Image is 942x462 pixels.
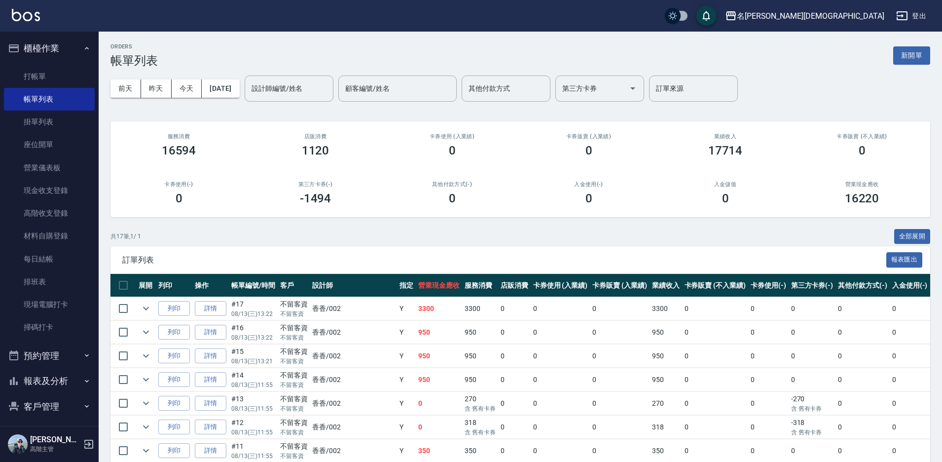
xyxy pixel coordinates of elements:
[835,297,890,320] td: 0
[195,301,226,316] a: 詳情
[229,368,278,391] td: #14
[890,416,930,439] td: 0
[894,229,931,244] button: 全部展開
[498,297,531,320] td: 0
[462,297,498,320] td: 3300
[122,255,886,265] span: 訂單列表
[229,345,278,368] td: #15
[231,381,275,389] p: 08/13 (三) 11:55
[721,6,888,26] button: 名[PERSON_NAME][DEMOGRAPHIC_DATA]
[531,368,590,391] td: 0
[682,416,748,439] td: 0
[139,372,153,387] button: expand row
[650,392,682,415] td: 270
[280,370,308,381] div: 不留客資
[890,274,930,297] th: 入金使用(-)
[531,274,590,297] th: 卡券使用 (入業績)
[122,133,235,140] h3: 服務消費
[682,392,748,415] td: 0
[397,297,416,320] td: Y
[531,416,590,439] td: 0
[789,274,836,297] th: 第三方卡券(-)
[139,420,153,434] button: expand row
[139,443,153,458] button: expand row
[136,274,156,297] th: 展開
[139,301,153,316] button: expand row
[462,274,498,297] th: 服務消費
[449,192,456,205] h3: 0
[696,6,716,26] button: save
[531,345,590,368] td: 0
[625,80,641,96] button: Open
[590,392,650,415] td: 0
[682,297,748,320] td: 0
[791,428,833,437] p: 含 舊有卡券
[449,144,456,157] h3: 0
[229,416,278,439] td: #12
[465,428,496,437] p: 含 舊有卡券
[4,111,95,133] a: 掛單列表
[4,293,95,316] a: 現場電腦打卡
[748,416,789,439] td: 0
[886,252,923,268] button: 報表匯出
[890,297,930,320] td: 0
[280,381,308,389] p: 不留客資
[890,392,930,415] td: 0
[805,181,918,188] h2: 營業現金應收
[110,43,158,50] h2: ORDERS
[259,133,372,140] h2: 店販消費
[835,392,890,415] td: 0
[4,270,95,293] a: 排班表
[789,345,836,368] td: 0
[397,416,416,439] td: Y
[396,181,508,188] h2: 其他付款方式(-)
[669,181,782,188] h2: 入金儲值
[585,144,592,157] h3: 0
[748,345,789,368] td: 0
[835,274,890,297] th: 其他付款方式(-)
[465,404,496,413] p: 含 舊有卡券
[789,297,836,320] td: 0
[590,368,650,391] td: 0
[590,321,650,344] td: 0
[416,345,462,368] td: 950
[397,345,416,368] td: Y
[139,396,153,411] button: expand row
[791,404,833,413] p: 含 舊有卡券
[110,232,141,241] p: 共 17 筆, 1 / 1
[416,416,462,439] td: 0
[195,348,226,364] a: 詳情
[310,368,397,391] td: 香香 /002
[195,443,226,459] a: 詳情
[4,133,95,156] a: 座位開單
[682,345,748,368] td: 0
[890,321,930,344] td: 0
[748,321,789,344] td: 0
[4,419,95,445] button: 員工及薪資
[532,181,645,188] h2: 入金使用(-)
[122,181,235,188] h2: 卡券使用(-)
[310,297,397,320] td: 香香 /002
[278,274,310,297] th: 客戶
[280,404,308,413] p: 不留客資
[158,372,190,387] button: 列印
[650,297,682,320] td: 3300
[650,345,682,368] td: 950
[789,368,836,391] td: 0
[859,144,866,157] h3: 0
[4,394,95,420] button: 客戶管理
[195,396,226,411] a: 詳情
[30,445,80,454] p: 高階主管
[462,368,498,391] td: 950
[682,368,748,391] td: 0
[498,274,531,297] th: 店販消費
[498,368,531,391] td: 0
[462,345,498,368] td: 950
[280,394,308,404] div: 不留客資
[156,274,192,297] th: 列印
[280,441,308,452] div: 不留客資
[789,321,836,344] td: 0
[893,50,930,60] a: 新開單
[396,133,508,140] h2: 卡券使用 (入業績)
[4,202,95,225] a: 高階收支登錄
